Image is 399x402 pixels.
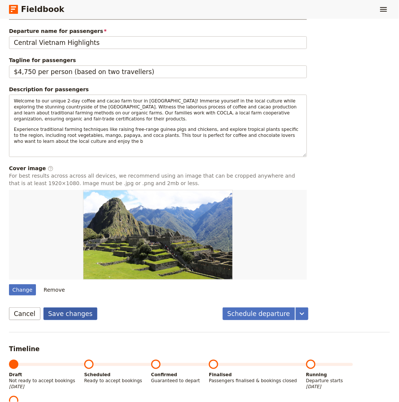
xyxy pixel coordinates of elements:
[43,307,98,320] button: Save changes
[9,3,64,16] a: Fieldbook
[9,172,307,187] p: For best results across across all devices, we recommend using an image that can be cropped anywh...
[9,372,75,378] strong: Draft
[377,3,390,16] button: Show menu
[296,307,308,320] button: More actions
[14,127,300,144] span: Experience traditional farming techniques like raising free-range guinea pigs and chickens, and e...
[9,384,75,390] span: [DATE]
[84,372,142,378] strong: Scheduled
[151,372,200,378] strong: Confirmed
[83,190,233,280] img: https://d33jgr8dhgav85.cloudfront.net/5fbf41b41c00dd19b4789d93/68df4f17b52bfc0a53ea8915?Expires=1...
[48,166,54,172] span: ​
[9,36,307,49] input: Departure name for passengers
[306,372,343,390] span: Departure starts
[223,307,295,320] button: Schedule departure
[9,56,307,64] span: Tagline for passengers
[9,307,40,320] button: Cancel
[209,372,297,384] span: Passengers finalised & bookings closed
[306,384,343,390] span: [DATE]
[9,372,75,390] span: Not ready to accept bookings
[84,372,142,384] span: Ready to accept bookings
[9,65,307,78] input: Tagline for passengers
[209,372,297,378] strong: Finalised
[9,284,36,295] div: Change
[151,372,200,384] span: Guaranteed to depart
[14,98,298,122] span: Welcome to our unique 2-day coffee and cacao farm tour in [GEOGRAPHIC_DATA]! Immerse yourself in ...
[306,372,343,378] strong: Running
[9,27,307,35] span: Departure name for passengers
[40,284,68,295] button: Remove
[9,345,390,354] h2: Timeline
[9,86,307,93] div: Description for passengers
[9,165,307,172] div: Cover image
